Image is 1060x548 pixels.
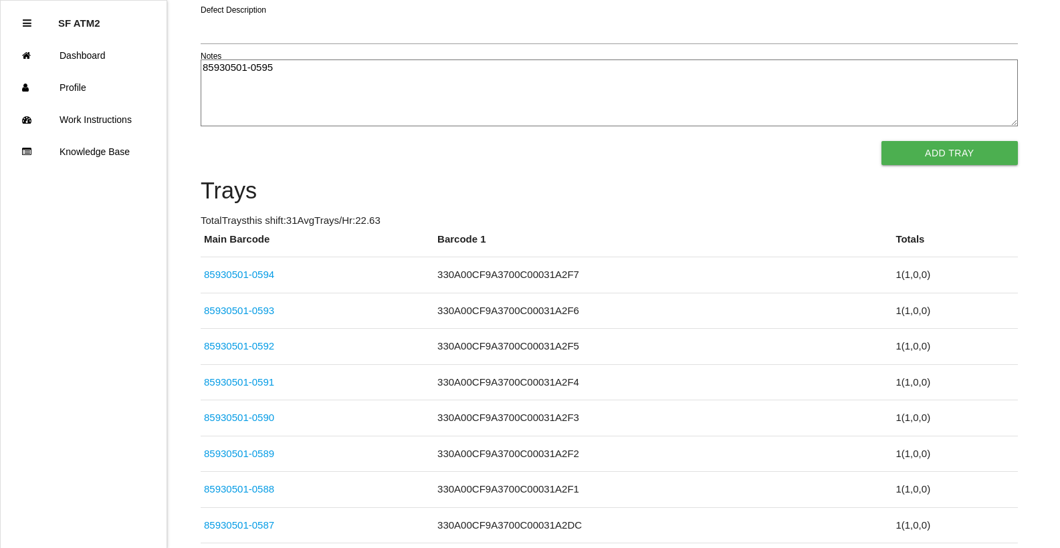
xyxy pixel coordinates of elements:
[892,257,1017,293] td: 1 ( 1 , 0 , 0 )
[201,232,434,257] th: Main Barcode
[881,141,1018,165] button: Add Tray
[892,293,1017,329] td: 1 ( 1 , 0 , 0 )
[892,364,1017,400] td: 1 ( 1 , 0 , 0 )
[204,340,274,352] a: 85930501-0592
[1,39,167,72] a: Dashboard
[892,436,1017,472] td: 1 ( 1 , 0 , 0 )
[434,329,892,365] td: 330A00CF9A3700C00031A2F5
[434,364,892,400] td: 330A00CF9A3700C00031A2F4
[201,213,1018,229] p: Total Trays this shift: 31 Avg Trays /Hr: 22.63
[892,232,1017,257] th: Totals
[434,507,892,543] td: 330A00CF9A3700C00031A2DC
[1,72,167,104] a: Profile
[201,178,1018,204] h4: Trays
[204,376,274,388] a: 85930501-0591
[201,4,266,16] label: Defect Description
[434,232,892,257] th: Barcode 1
[201,50,221,62] label: Notes
[434,472,892,508] td: 330A00CF9A3700C00031A2F1
[892,400,1017,436] td: 1 ( 1 , 0 , 0 )
[204,483,274,495] a: 85930501-0588
[434,400,892,436] td: 330A00CF9A3700C00031A2F3
[892,472,1017,508] td: 1 ( 1 , 0 , 0 )
[434,436,892,472] td: 330A00CF9A3700C00031A2F2
[204,269,274,280] a: 85930501-0594
[1,136,167,168] a: Knowledge Base
[434,257,892,293] td: 330A00CF9A3700C00031A2F7
[23,7,31,39] div: Close
[892,507,1017,543] td: 1 ( 1 , 0 , 0 )
[434,293,892,329] td: 330A00CF9A3700C00031A2F6
[204,412,274,423] a: 85930501-0590
[204,305,274,316] a: 85930501-0593
[204,519,274,531] a: 85930501-0587
[204,448,274,459] a: 85930501-0589
[892,329,1017,365] td: 1 ( 1 , 0 , 0 )
[1,104,167,136] a: Work Instructions
[58,7,100,29] p: SF ATM2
